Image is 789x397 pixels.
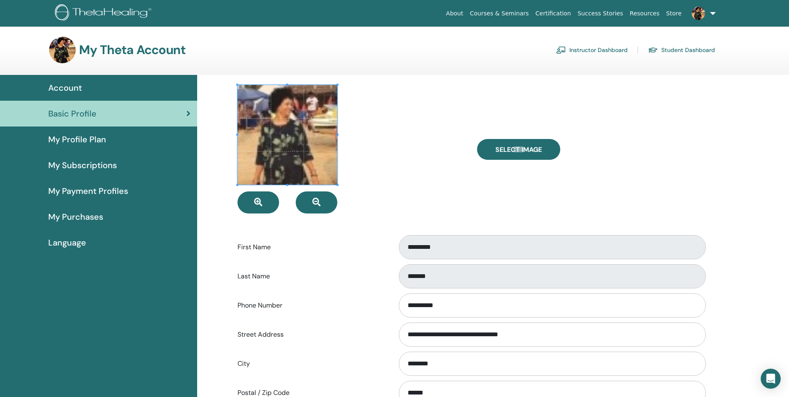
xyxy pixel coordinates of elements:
[231,298,391,313] label: Phone Number
[231,268,391,284] label: Last Name
[626,6,663,21] a: Resources
[692,7,705,20] img: default.jpg
[231,239,391,255] label: First Name
[513,146,524,152] input: Select Image
[48,107,96,120] span: Basic Profile
[48,82,82,94] span: Account
[231,327,391,342] label: Street Address
[48,211,103,223] span: My Purchases
[648,43,715,57] a: Student Dashboard
[48,236,86,249] span: Language
[443,6,466,21] a: About
[495,145,542,154] span: Select Image
[55,4,154,23] img: logo.png
[556,43,628,57] a: Instructor Dashboard
[663,6,685,21] a: Store
[532,6,574,21] a: Certification
[231,356,391,372] label: City
[79,42,186,57] h3: My Theta Account
[49,37,76,63] img: default.jpg
[48,185,128,197] span: My Payment Profiles
[48,133,106,146] span: My Profile Plan
[467,6,532,21] a: Courses & Seminars
[574,6,626,21] a: Success Stories
[556,46,566,54] img: chalkboard-teacher.svg
[648,47,658,54] img: graduation-cap.svg
[48,159,117,171] span: My Subscriptions
[761,369,781,389] div: Open Intercom Messenger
